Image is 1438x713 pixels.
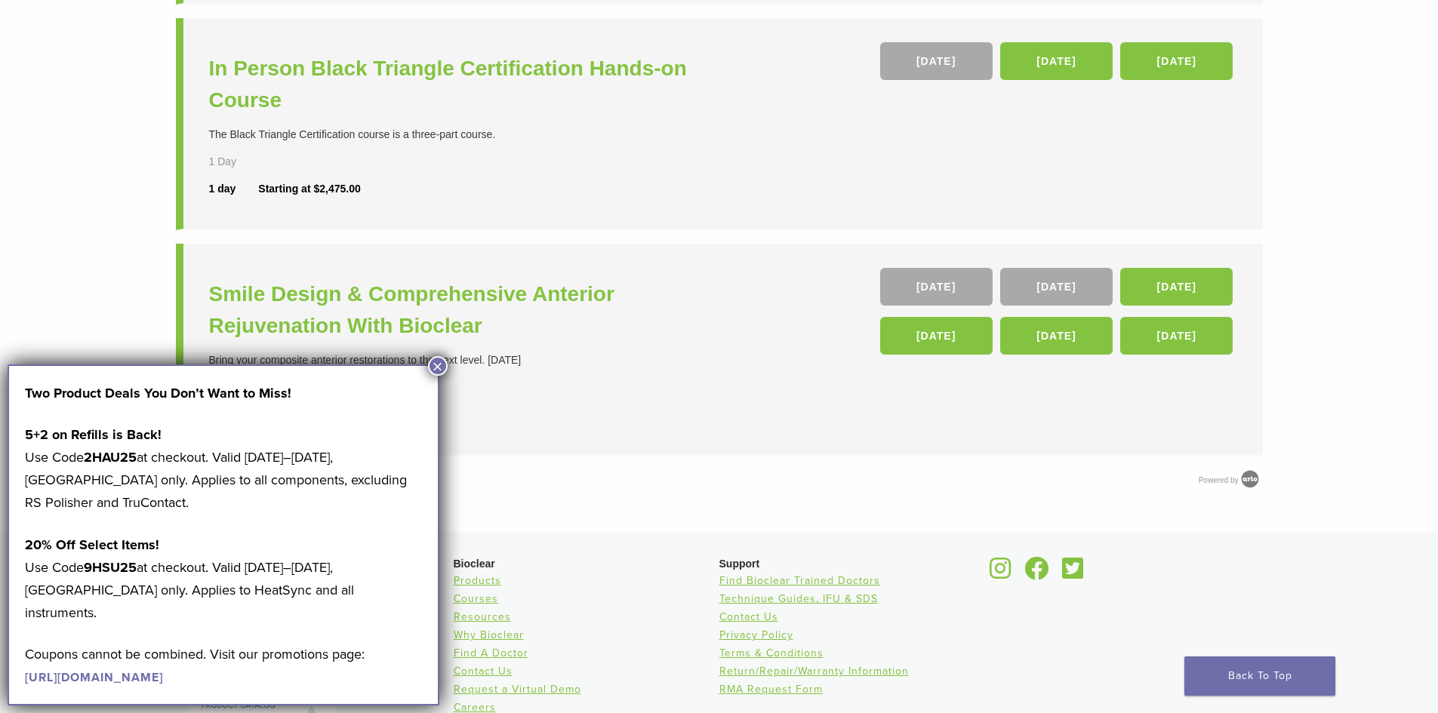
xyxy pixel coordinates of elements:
[25,423,422,514] p: Use Code at checkout. Valid [DATE]–[DATE], [GEOGRAPHIC_DATA] only. Applies to all components, exc...
[25,533,422,624] p: Use Code at checkout. Valid [DATE]–[DATE], [GEOGRAPHIC_DATA] only. Applies to HeatSync and all in...
[258,181,360,197] div: Starting at $2,475.00
[1239,468,1261,490] img: Arlo training & Event Software
[454,592,498,605] a: Courses
[880,268,1237,362] div: , , , , ,
[880,317,993,355] a: [DATE]
[209,53,723,116] a: In Person Black Triangle Certification Hands-on Course
[985,566,1017,581] a: Bioclear
[454,665,513,678] a: Contact Us
[209,154,286,170] div: 1 Day
[25,670,163,685] a: [URL][DOMAIN_NAME]
[25,385,291,401] strong: Two Product Deals You Don’t Want to Miss!
[84,559,137,576] strong: 9HSU25
[880,42,1237,88] div: , ,
[719,592,878,605] a: Technique Guides, IFU & SDS
[209,352,723,368] div: Bring your composite anterior restorations to the next level. [DATE]
[719,574,880,587] a: Find Bioclear Trained Doctors
[719,610,778,623] a: Contact Us
[1058,566,1089,581] a: Bioclear
[1120,317,1233,355] a: [DATE]
[1000,268,1113,306] a: [DATE]
[25,643,422,688] p: Coupons cannot be combined. Visit our promotions page:
[880,42,993,80] a: [DATE]
[1000,42,1113,80] a: [DATE]
[719,628,793,641] a: Privacy Policy
[454,574,501,587] a: Products
[880,268,993,306] a: [DATE]
[719,683,823,696] a: RMA Request Form
[209,278,723,342] a: Smile Design & Comprehensive Anterior Rejuvenation With Bioclear
[454,610,511,623] a: Resources
[209,127,723,143] div: The Black Triangle Certification course is a three-part course.
[1020,566,1055,581] a: Bioclear
[1120,268,1233,306] a: [DATE]
[25,426,162,443] strong: 5+2 on Refills is Back!
[719,647,824,659] a: Terms & Conditions
[454,683,581,696] a: Request a Virtual Demo
[1184,656,1335,696] a: Back To Top
[209,181,259,197] div: 1 day
[454,647,528,659] a: Find A Doctor
[1199,476,1263,484] a: Powered by
[1120,42,1233,80] a: [DATE]
[84,449,137,466] strong: 2HAU25
[454,628,524,641] a: Why Bioclear
[1000,317,1113,355] a: [DATE]
[454,558,495,570] span: Bioclear
[428,356,448,376] button: Close
[719,665,909,678] a: Return/Repair/Warranty Information
[25,536,159,553] strong: 20% Off Select Items!
[719,558,760,570] span: Support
